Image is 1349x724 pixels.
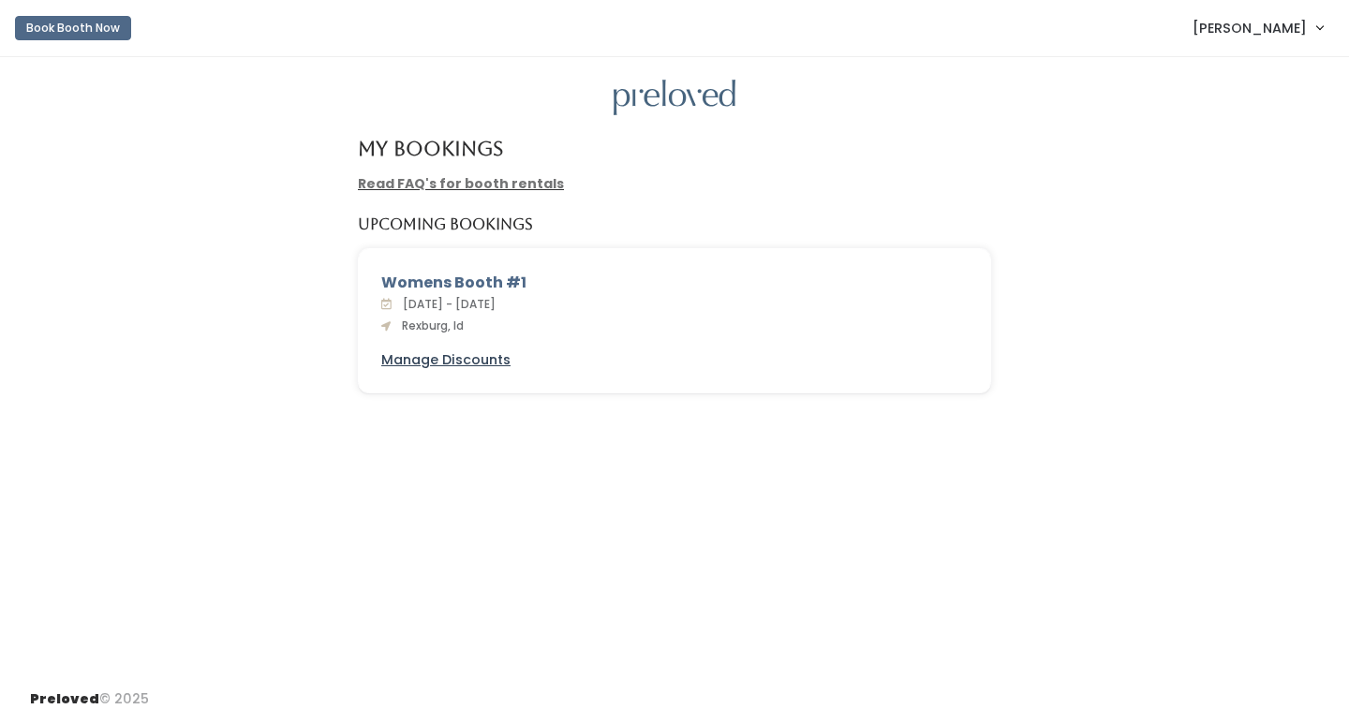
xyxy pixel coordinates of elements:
span: Preloved [30,689,99,708]
div: © 2025 [30,674,149,709]
h5: Upcoming Bookings [358,216,533,233]
img: preloved logo [614,80,735,116]
a: Book Booth Now [15,7,131,49]
span: Rexburg, Id [394,318,464,333]
h4: My Bookings [358,138,503,159]
span: [PERSON_NAME] [1193,18,1307,38]
span: [DATE] - [DATE] [395,296,496,312]
button: Book Booth Now [15,16,131,40]
div: Womens Booth #1 [381,272,968,294]
a: Manage Discounts [381,350,511,370]
u: Manage Discounts [381,350,511,369]
a: Read FAQ's for booth rentals [358,174,564,193]
a: [PERSON_NAME] [1174,7,1342,48]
